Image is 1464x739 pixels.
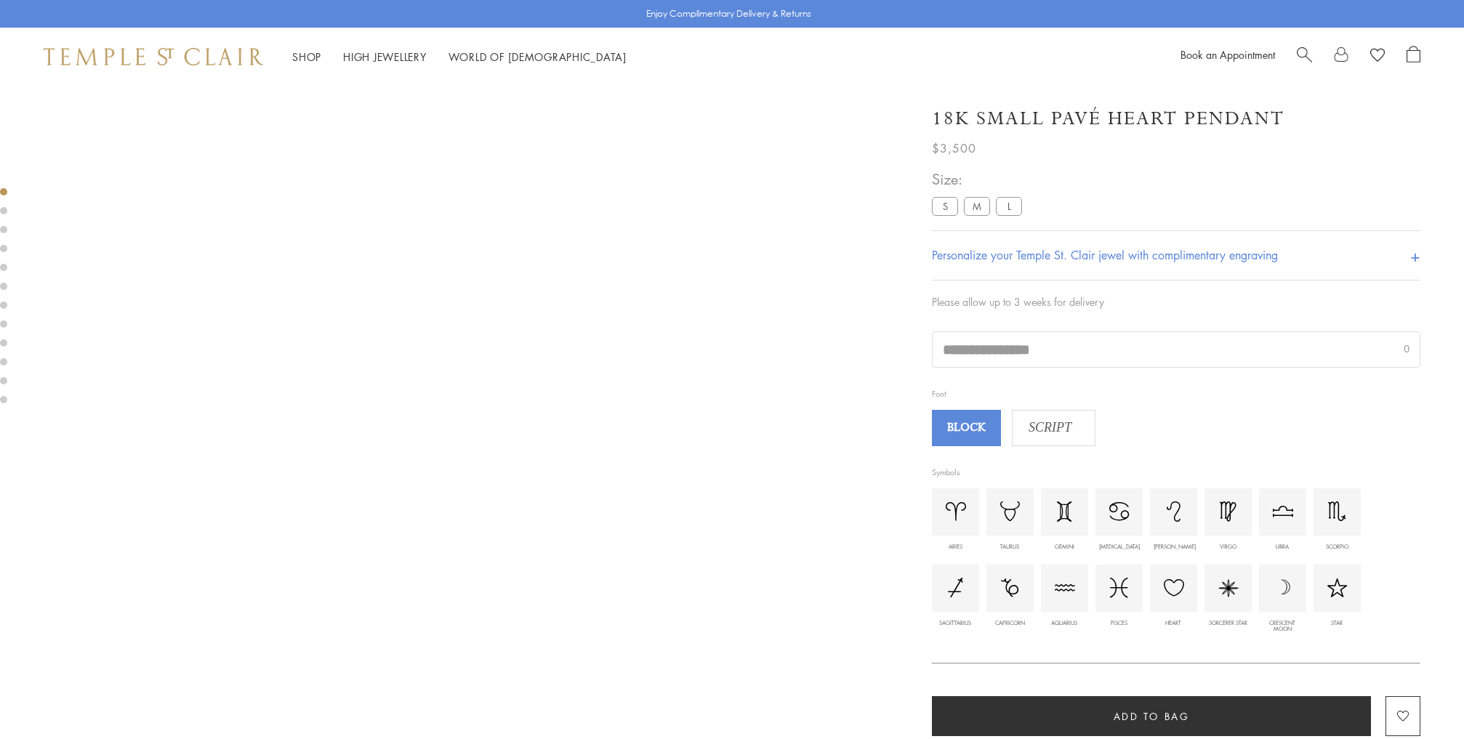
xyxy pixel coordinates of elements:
[646,7,811,21] p: Enjoy Complimentary Delivery & Returns
[1045,544,1085,550] div: GEMINI
[1057,501,1073,522] img: Gemini
[1167,501,1181,522] img: Leo
[1164,579,1184,597] img: Heart
[932,139,976,158] span: $3,500
[1208,621,1248,626] div: SORCERER STAR
[1407,46,1420,68] a: Open Shopping Bag
[1055,584,1075,592] img: Aquarius
[936,621,976,626] div: SAGITTARIUS
[1328,501,1346,522] img: Scorpio
[1110,578,1128,598] img: Pisces
[1000,501,1020,522] img: Taurus
[1404,341,1409,358] span: 0
[1181,47,1275,62] a: Book an Appointment
[934,417,1000,439] span: BLOCK
[932,167,1028,191] span: Size:
[932,106,1284,132] h1: 18K Small Pavé Heart Pendant
[44,48,263,65] img: Temple St. Clair
[1410,242,1420,269] h4: +
[1114,708,1190,724] span: Add to bag
[1099,544,1139,550] div: [MEDICAL_DATA]
[964,197,990,215] label: M
[932,295,1420,310] p: Please allow up to 3 weeks for delivery
[1154,621,1194,626] div: HEART
[1001,578,1019,597] img: Capricorn
[1370,46,1385,68] a: View Wishlist
[1273,506,1293,517] img: Libra
[948,578,962,598] img: Sagittarius
[936,544,976,550] div: ARIES
[932,197,958,215] label: S
[292,49,321,64] a: ShopShop
[1259,565,1306,612] div: ☽
[932,246,1278,264] h4: Personalize your Temple St. Clair jewel with complimentary engraving
[1208,544,1248,550] div: VIRGO
[343,49,427,64] a: High JewelleryHigh Jewellery
[1154,544,1194,550] div: [PERSON_NAME]
[996,197,1022,215] label: L
[1317,544,1357,550] div: SCORPIO
[932,696,1371,736] button: Add to bag
[946,502,966,520] img: Aries
[932,468,1125,480] h4: Symbols
[292,48,627,66] nav: Main navigation
[1297,46,1312,68] a: Search
[932,389,1125,401] h4: Font
[1327,578,1348,597] img: Star
[1109,502,1130,521] img: Cancer
[1317,621,1357,626] div: STAR
[1045,621,1085,626] div: AQUARIUS
[449,49,627,64] a: World of [DEMOGRAPHIC_DATA]World of [DEMOGRAPHIC_DATA]
[1220,501,1236,522] img: Virgo
[1218,579,1239,597] img: Heart
[990,544,1030,550] div: TAURUS
[990,621,1030,626] div: CAPRICORN
[1263,621,1303,626] div: CRESCENT MOON
[1263,544,1303,550] div: LIBRA
[1099,621,1139,626] div: PISCES
[1013,417,1087,439] span: SCRIPT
